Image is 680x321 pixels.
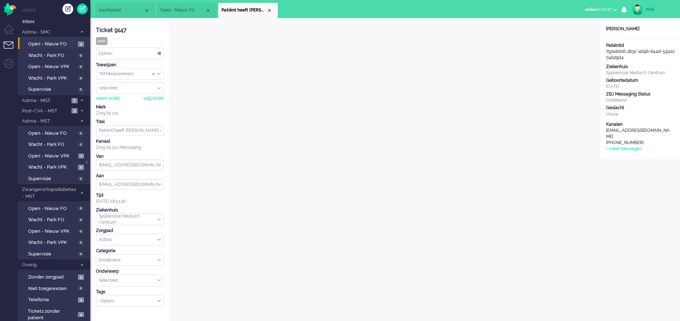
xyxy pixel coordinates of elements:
span: Wacht - Park FO [28,141,76,148]
div: Geboortedatum [606,77,675,84]
span: Inbox [22,18,90,25]
li: Dashboard [96,3,155,18]
span: Astma - MSZ [21,97,69,104]
span: Wacht - Park VPK [28,164,76,171]
li: 9147 [218,3,278,18]
span: 0 [78,206,84,211]
span: 3 [71,108,78,113]
span: 4 [78,297,84,303]
span: 2 [78,165,84,170]
div: open [96,37,108,45]
span: Open - Nieuw FO [28,205,76,212]
span: 4 [78,41,84,47]
a: Wacht - Park FO 0 [21,215,89,223]
div: Ziekenhuis [96,207,164,213]
span: 0 [78,286,84,291]
span: Wacht - Park VPK [28,75,76,82]
div: Spijkenisse Medisch Centrum [606,70,675,76]
span: online [585,7,596,12]
a: Niet toegewezen 0 [21,284,89,292]
button: onlinefor 01:07 [580,4,621,15]
span: Open - Nieuw FO [28,41,76,48]
a: Wacht - Park VPK 2 [21,163,89,171]
a: Wacht - Park FO 0 [21,51,89,59]
li: Dashboard menu [4,24,20,41]
a: Open - Nieuw FO 0 [21,129,89,137]
div: Onderwerp [96,268,164,275]
span: Wacht - Park VPK [28,239,76,246]
a: Quick Ticket [77,4,88,14]
span: 1 [71,98,78,103]
span: 0 [78,131,84,136]
span: 0 [78,217,84,223]
span: 0 [78,87,84,92]
span: Supervisie [28,251,76,258]
div: Categorie [96,248,164,254]
span: Open - Nieuw VPK [28,228,76,235]
li: onlinefor 01:07 [580,2,621,18]
span: 0 [78,64,84,70]
span: Patiënt heeft [PERSON_NAME] nog niet geactiveerd. Herinnering 1 [221,7,267,13]
span: 1 [78,153,84,159]
span: Niet toegewezen [28,285,76,292]
a: Wacht - Park FO 0 [21,140,89,148]
div: Zorg bij jou Messaging [96,144,164,151]
li: Tickets menu [4,41,20,58]
a: Open - Nieuw VPK 1 [21,152,89,160]
span: 4 [78,312,84,317]
div: [EMAIL_ADDRESS][DOMAIN_NAME] [606,128,671,140]
div: Tijd [96,192,164,199]
div: Titel [96,119,164,125]
div: Kanaal [96,138,164,144]
span: Open - Nieuw VPK [28,153,76,160]
span: 0 [78,176,84,182]
a: Supervisie 0 [21,85,89,93]
div: 792a6006-2b3c-4b96-644d-5941004b29d4 [601,43,680,61]
div: Close tab [205,8,211,13]
span: Post-CVA - MST [21,108,69,115]
span: Supervisie [28,86,76,93]
li: Views [22,7,90,13]
a: Zonder zorgpad 5 [21,273,89,281]
div: [PHONE_NUMBER] [606,140,671,146]
div: Aan [96,173,164,179]
span: 0 [78,240,84,245]
div: Onbekend [606,97,675,103]
span: Telefonie [28,297,76,303]
span: 0 [78,229,84,234]
div: PatiëntId [606,43,675,49]
a: Open - Nieuw FO 0 [21,204,89,212]
div: Ziekenhuis [606,64,675,70]
div: + meer toevoegen [606,146,642,152]
a: Open - Nieuw VPK 0 [21,62,89,70]
div: [DATE] [606,84,675,90]
div: Assign Group [96,68,164,80]
div: Zorgpad [96,228,164,234]
div: Vrouw [606,111,675,117]
span: Astma - SMC [21,29,77,36]
span: 5 [78,275,84,280]
div: Assign User [96,82,164,94]
span: Open - Nieuw VPK [28,63,76,70]
li: Admin menu [4,58,20,75]
span: 0 [78,53,84,58]
div: volg ticket [143,95,164,102]
div: Van [96,153,164,160]
a: mlie [631,4,673,15]
div: Close tab [144,8,150,13]
span: Wacht - Park FO [28,217,76,223]
div: [PERSON_NAME] [601,26,680,32]
div: ZBJ Messaging Status [606,91,675,97]
div: Geslacht [606,105,675,111]
div: Tags [96,289,164,295]
a: Open - Nieuw FO 4 [21,40,89,48]
span: for 01:07 [585,7,612,12]
span: Overig [21,262,77,268]
span: Zwangerschapsdiabetes - MST [21,186,77,200]
div: Merk [96,104,164,110]
a: Supervisie 0 [21,250,89,258]
li: View [157,3,216,18]
a: Supervisie 0 [21,174,89,182]
img: flow_omnibird.svg [4,3,16,15]
span: 0 [78,142,84,147]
